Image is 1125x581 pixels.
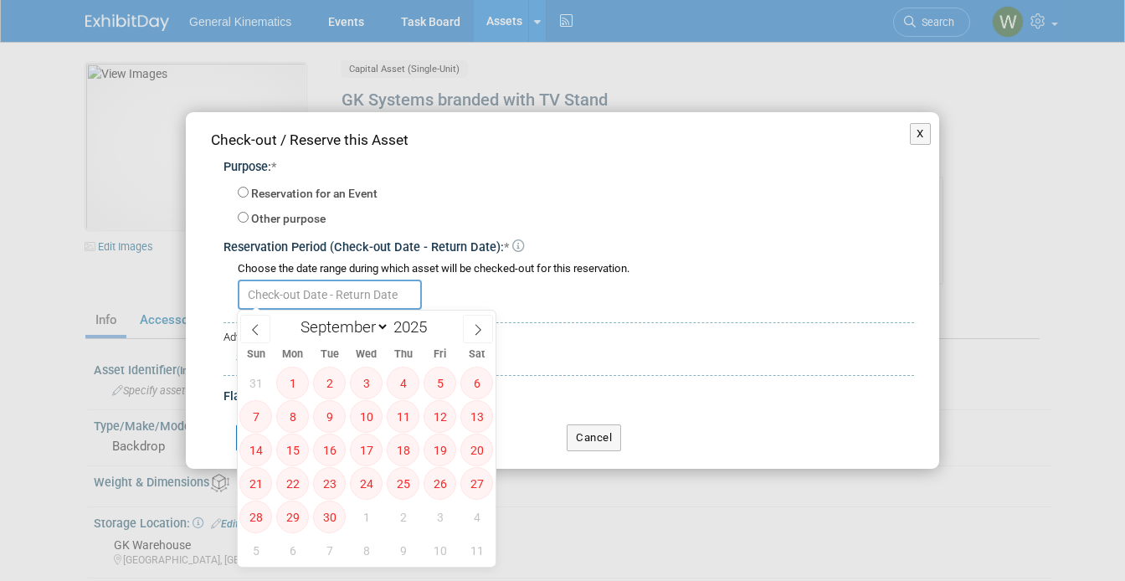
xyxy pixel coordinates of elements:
span: Fri [422,349,459,360]
span: September 2, 2025 [313,367,346,399]
span: September 19, 2025 [424,434,456,466]
span: October 8, 2025 [350,534,383,567]
div: Choose the date range during which asset will be checked-out for this reservation. [238,261,914,277]
span: September 25, 2025 [387,467,419,500]
span: September 21, 2025 [239,467,272,500]
input: Check-out Date - Return Date [238,280,422,310]
span: September 4, 2025 [387,367,419,399]
span: September 18, 2025 [387,434,419,466]
span: August 31, 2025 [239,367,272,399]
button: Cancel [567,424,621,451]
span: September 8, 2025 [276,400,309,433]
input: Year [389,317,439,337]
label: Other purpose [251,211,326,228]
span: September 28, 2025 [239,501,272,533]
span: September 20, 2025 [460,434,493,466]
span: September 7, 2025 [239,400,272,433]
span: October 10, 2025 [424,534,456,567]
select: Month [293,316,389,337]
span: October 5, 2025 [239,534,272,567]
span: September 22, 2025 [276,467,309,500]
span: September 27, 2025 [460,467,493,500]
div: Reservation Period (Check-out Date - Return Date): [223,232,914,257]
div: Advanced Options [223,330,914,346]
span: September 5, 2025 [424,367,456,399]
span: September 29, 2025 [276,501,309,533]
span: September 23, 2025 [313,467,346,500]
span: September 17, 2025 [350,434,383,466]
span: Wed [348,349,385,360]
span: September 26, 2025 [424,467,456,500]
span: Sun [238,349,275,360]
a: Specify Shipping Logistics Category [236,351,420,364]
span: September 12, 2025 [424,400,456,433]
div: Purpose: [223,159,914,177]
span: September 30, 2025 [313,501,346,533]
label: Reservation for an Event [251,186,378,203]
span: Sat [459,349,496,360]
span: September 3, 2025 [350,367,383,399]
span: September 9, 2025 [313,400,346,433]
span: October 11, 2025 [460,534,493,567]
span: September 15, 2025 [276,434,309,466]
span: October 9, 2025 [387,534,419,567]
span: September 16, 2025 [313,434,346,466]
span: October 7, 2025 [313,534,346,567]
span: September 13, 2025 [460,400,493,433]
span: Mon [275,349,311,360]
span: October 4, 2025 [460,501,493,533]
span: Flag: [223,389,250,404]
span: September 10, 2025 [350,400,383,433]
span: September 24, 2025 [350,467,383,500]
button: X [910,123,931,145]
span: Check-out / Reserve this Asset [211,131,408,148]
span: October 3, 2025 [424,501,456,533]
span: September 1, 2025 [276,367,309,399]
span: October 6, 2025 [276,534,309,567]
span: September 11, 2025 [387,400,419,433]
span: Tue [311,349,348,360]
span: September 14, 2025 [239,434,272,466]
span: October 1, 2025 [350,501,383,533]
button: Submit [236,424,291,451]
span: Thu [385,349,422,360]
span: September 6, 2025 [460,367,493,399]
span: October 2, 2025 [387,501,419,533]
